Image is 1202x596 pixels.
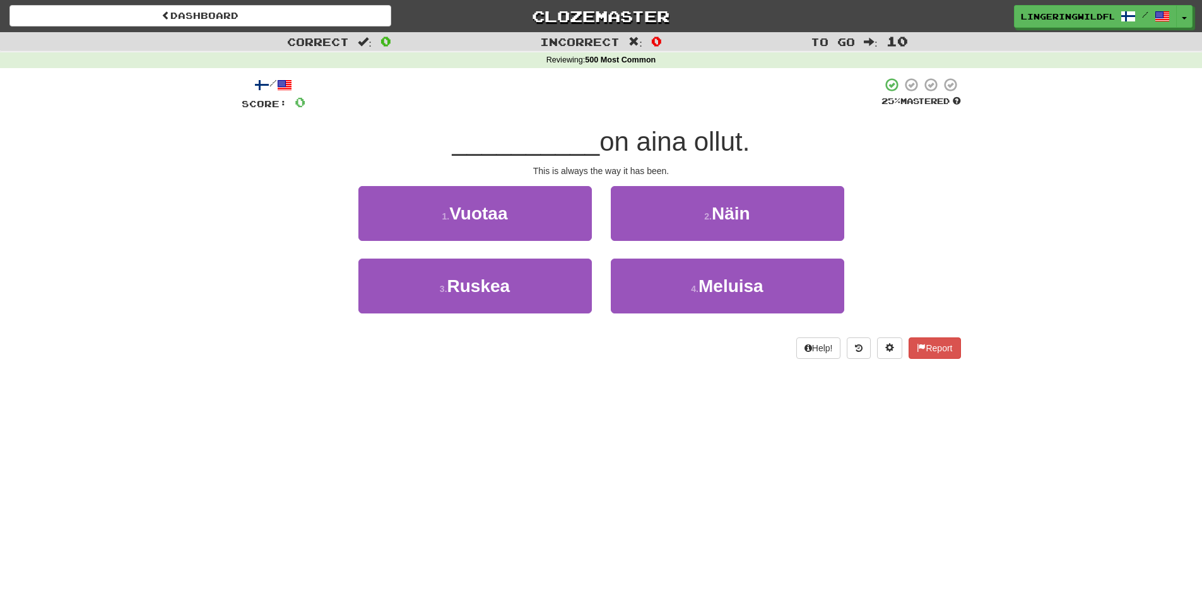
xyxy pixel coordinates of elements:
button: 3.Ruskea [358,259,592,313]
small: 3 . [440,284,447,294]
strong: 500 Most Common [585,56,656,64]
span: LingeringWildflower4641 [1021,11,1114,22]
span: Meluisa [698,276,763,296]
span: Score: [242,98,287,109]
span: 0 [295,94,305,110]
button: Help! [796,337,841,359]
button: 2.Näin [611,186,844,241]
button: Report [909,337,960,359]
span: Ruskea [447,276,510,296]
span: / [1142,10,1148,19]
button: 4.Meluisa [611,259,844,313]
span: __________ [452,127,600,156]
span: To go [811,35,855,48]
div: Mastered [881,96,961,107]
a: Dashboard [9,5,391,26]
span: 10 [887,33,908,49]
button: Round history (alt+y) [847,337,871,359]
small: 1 . [442,211,450,221]
div: / [242,77,305,93]
span: Näin [712,204,750,223]
span: 0 [651,33,662,49]
span: on aina ollut. [599,127,750,156]
a: Clozemaster [410,5,792,27]
div: This is always the way it has been. [242,165,961,177]
span: : [358,37,372,47]
span: : [864,37,878,47]
span: : [628,37,642,47]
span: Vuotaa [449,204,507,223]
span: Incorrect [540,35,620,48]
span: 25 % [881,96,900,106]
small: 2 . [704,211,712,221]
a: LingeringWildflower4641 / [1014,5,1177,28]
small: 4 . [691,284,698,294]
span: Correct [287,35,349,48]
button: 1.Vuotaa [358,186,592,241]
span: 0 [380,33,391,49]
